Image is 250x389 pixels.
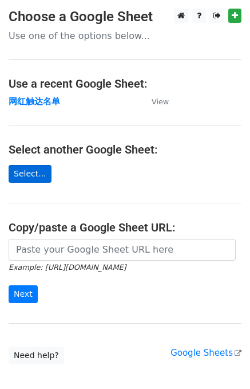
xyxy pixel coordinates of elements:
small: View [152,97,169,106]
a: Google Sheets [170,348,241,358]
a: Select... [9,165,51,183]
small: Example: [URL][DOMAIN_NAME] [9,263,126,272]
h3: Choose a Google Sheet [9,9,241,25]
h4: Copy/paste a Google Sheet URL: [9,221,241,234]
a: Need help? [9,347,64,364]
h4: Select another Google Sheet: [9,143,241,156]
a: 网红触达名单 [9,96,60,107]
iframe: Chat Widget [193,334,250,389]
input: Paste your Google Sheet URL here [9,239,236,261]
h4: Use a recent Google Sheet: [9,77,241,91]
p: Use one of the options below... [9,30,241,42]
a: View [140,96,169,107]
input: Next [9,285,38,303]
